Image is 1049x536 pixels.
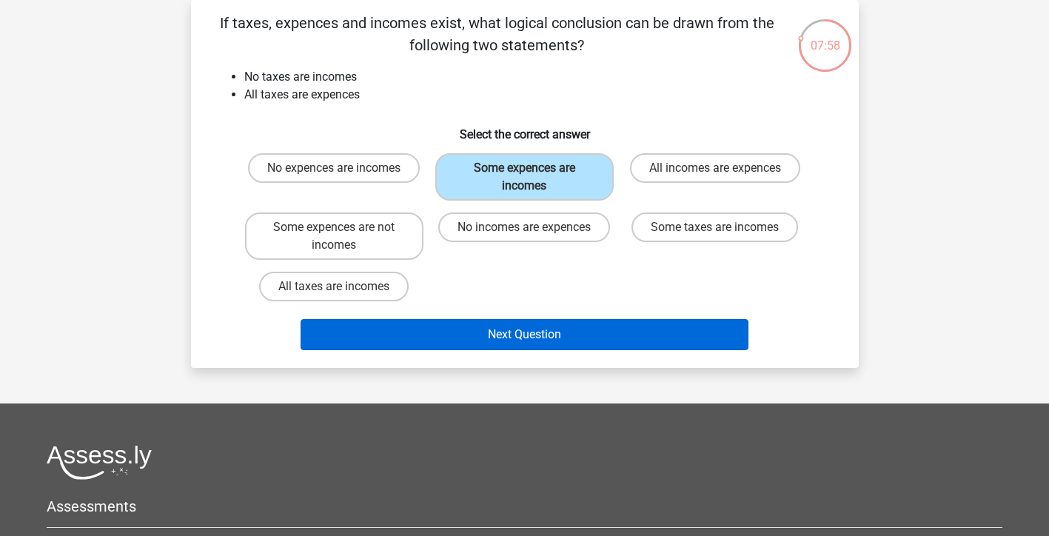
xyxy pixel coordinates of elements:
[248,153,420,183] label: No expences are incomes
[215,115,835,141] h6: Select the correct answer
[797,18,853,55] div: 07:58
[47,445,152,480] img: Assessly logo
[47,498,1002,515] h5: Assessments
[215,12,780,56] p: If taxes, expences and incomes exist, what logical conclusion can be drawn from the following two...
[245,212,423,260] label: Some expences are not incomes
[631,212,798,242] label: Some taxes are incomes
[301,319,748,350] button: Next Question
[259,272,409,301] label: All taxes are incomes
[438,212,610,242] label: No incomes are expences
[244,68,835,86] li: No taxes are incomes
[435,153,614,201] label: Some expences are incomes
[244,86,835,104] li: All taxes are expences
[630,153,800,183] label: All incomes are expences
